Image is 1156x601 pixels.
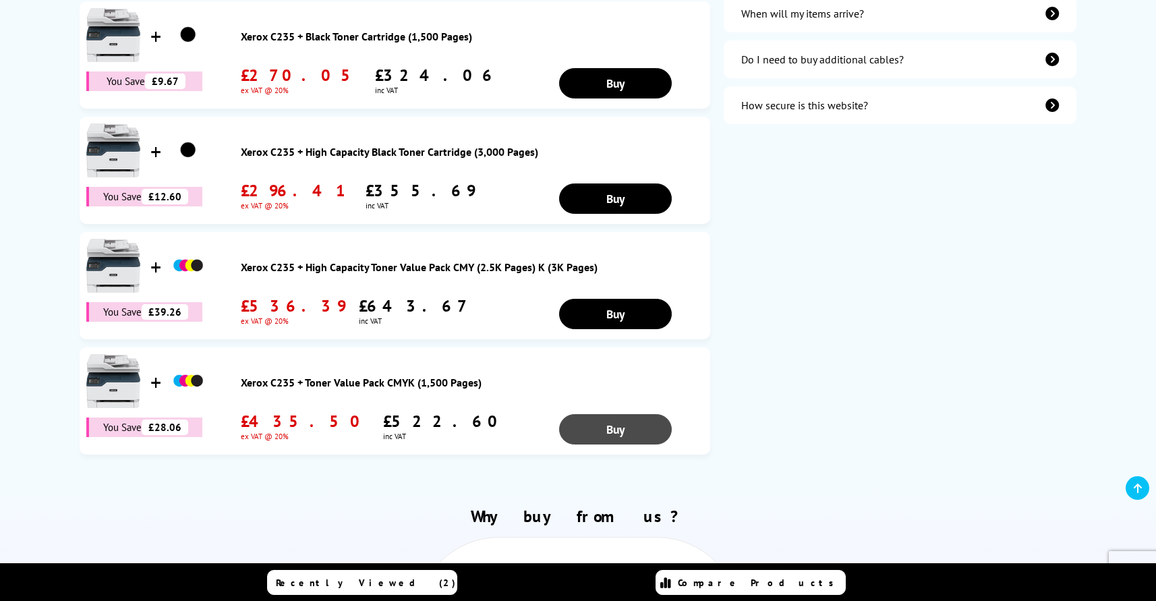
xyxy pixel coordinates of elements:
span: £270.05 [241,65,362,86]
img: Xerox C235 + High Capacity Toner Value Pack CMY (2.5K Pages) K (3K Pages) [171,249,205,283]
h2: Why buy from us? [73,506,1082,527]
div: Do I need to buy additional cables? [741,53,904,66]
div: How secure is this website? [741,98,868,112]
span: £28.06 [142,420,188,435]
a: Recently Viewed (2) [267,570,457,595]
a: Xerox C235 + Toner Value Pack CMYK (1,500 Pages) [241,376,703,389]
a: secure-website [724,86,1076,124]
a: Buy [559,183,672,214]
div: You Save [86,418,202,437]
span: £39.26 [142,304,188,320]
span: inc VAT [359,316,470,326]
span: Compare Products [678,577,841,589]
a: Compare Products [656,570,846,595]
a: Xerox C235 + High Capacity Black Toner Cartridge (3,000 Pages) [241,145,703,159]
a: Buy [559,414,672,445]
span: £355.69 [366,180,475,201]
span: £324.06 [375,65,498,86]
img: Xerox C235 + Toner Value Pack CMYK (1,500 Pages) [171,364,205,398]
span: inc VAT [383,432,507,441]
span: ex VAT @ 20% [241,316,345,326]
div: You Save [86,187,202,206]
img: Xerox C235 + Toner Value Pack CMYK (1,500 Pages) [86,354,140,408]
span: inc VAT [375,86,498,95]
a: Buy [559,299,672,329]
img: Xerox C235 + High Capacity Toner Value Pack CMY (2.5K Pages) K (3K Pages) [86,239,140,293]
span: ex VAT @ 20% [241,201,352,210]
a: Xerox C235 + High Capacity Toner Value Pack CMY (2.5K Pages) K (3K Pages) [241,260,703,274]
span: £9.67 [145,74,185,89]
div: You Save [86,71,202,91]
span: ex VAT @ 20% [241,432,370,441]
img: Xerox C235 + High Capacity Black Toner Cartridge (3,000 Pages) [86,123,140,177]
img: Xerox C235 + High Capacity Black Toner Cartridge (3,000 Pages) [171,134,205,167]
div: When will my items arrive? [741,7,864,20]
a: Xerox C235 + Black Toner Cartridge (1,500 Pages) [241,30,703,43]
span: £435.50 [241,411,370,432]
a: Buy [559,68,672,98]
span: £536.39 [241,295,345,316]
span: £296.41 [241,180,352,201]
span: ex VAT @ 20% [241,86,362,95]
span: £522.60 [383,411,507,432]
span: £643.67 [359,295,470,316]
div: You Save [86,302,202,322]
span: inc VAT [366,201,475,210]
span: £12.60 [142,189,188,204]
img: Xerox C235 + Black Toner Cartridge (1,500 Pages) [86,8,140,62]
span: Recently Viewed (2) [276,577,456,589]
img: Xerox C235 + Black Toner Cartridge (1,500 Pages) [171,18,205,52]
a: additional-cables [724,40,1076,78]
